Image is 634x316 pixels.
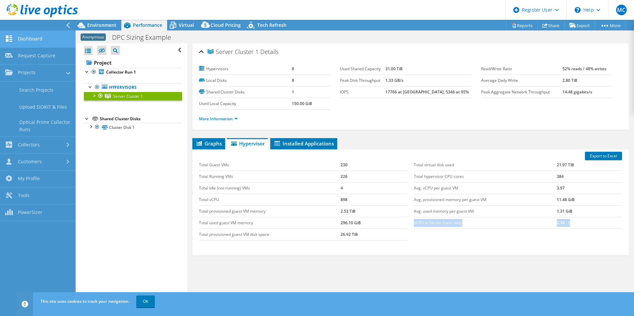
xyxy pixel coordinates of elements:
[538,20,565,30] a: Share
[340,77,385,84] label: Peak Disk Throughput
[562,66,606,72] b: 52% reads / 48% writes
[260,48,279,56] span: Details
[562,78,577,83] b: 2.80 TiB
[136,295,155,307] a: OK
[557,159,622,171] td: 21.97 TiB
[585,152,622,160] a: Export to Excel
[616,5,627,15] span: MC
[557,194,622,205] td: 11.48 GiB
[385,89,469,95] b: 17766 at [GEOGRAPHIC_DATA], 5346 at 95%
[341,205,407,217] td: 2.53 TiB
[84,68,182,77] a: Collector Run 1
[341,182,407,194] td: 4
[557,171,622,182] td: 384
[199,217,341,229] td: Total used guest VM memory
[481,89,562,95] label: Peak Aggregate Network Throughput
[211,22,241,28] span: Cloud Pricing
[414,205,557,217] td: Avg. used memory per guest VM
[341,217,407,229] td: 296.10 GiB
[199,77,292,84] label: Local Disks
[199,89,292,95] label: Shared Cluster Disks
[87,22,116,28] span: Environment
[208,49,259,55] span: Server Cluster 1
[199,205,341,217] td: Total provisioned guest VM memory
[414,171,557,182] td: Total hypervisor CPU cores
[40,298,129,304] span: This site uses cookies to track your navigation.
[133,22,162,28] span: Performance
[414,217,557,229] td: vCPU to Server Core ratio
[84,83,182,92] a: Hypervisors
[274,140,334,147] span: Installed Applications
[562,89,592,95] b: 14.48 gigabits/s
[292,89,294,95] b: 1
[414,182,557,194] td: Avg. vCPU per guest VM
[557,205,622,217] td: 1.31 GiB
[292,66,294,72] b: 8
[341,229,407,240] td: 26.92 TiB
[199,66,292,72] label: Hypervisors
[292,101,312,106] b: 150.00 GiB
[81,33,106,41] span: Anonymous
[84,57,182,68] a: Project
[199,194,341,205] td: Total vCPU
[199,182,341,194] td: Total Idle (not-running) VMs
[230,140,265,147] span: Hypervisor
[414,194,557,205] td: Avg. provisioned memory per guest VM
[341,194,407,205] td: 898
[109,34,181,41] h1: DPC Sizing Example
[84,92,182,100] a: Server Cluster 1
[341,171,407,182] td: 226
[257,22,286,28] span: Tech Refresh
[564,20,595,30] a: Export
[340,89,385,95] label: IOPS
[557,182,622,194] td: 3.97
[481,77,562,84] label: Average Daily Write
[595,20,626,30] a: More
[179,22,194,28] span: Virtual
[557,217,622,229] td: 2.34 : 1
[340,66,385,72] label: Used Shared Capacity
[199,116,238,122] a: More Information
[414,159,557,171] td: Total virtual disk used
[385,78,404,83] b: 1.33 GB/s
[385,66,403,72] b: 31.00 TiB
[506,20,538,30] a: Reports
[341,159,407,171] td: 230
[199,229,341,240] td: Total provisioned guest VM disk space
[199,100,292,107] label: Used Local Capacity
[113,93,143,99] span: Server Cluster 1
[199,159,341,171] td: Total Guest VMs
[196,140,222,147] span: Graphs
[84,123,182,132] a: Cluster Disk 1
[575,7,581,13] svg: \n
[106,69,136,75] b: Collector Run 1
[481,66,562,72] label: Read/Write Ratio
[292,78,294,83] b: 8
[100,115,182,123] div: Shared Cluster Disks
[199,171,341,182] td: Total Running VMs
